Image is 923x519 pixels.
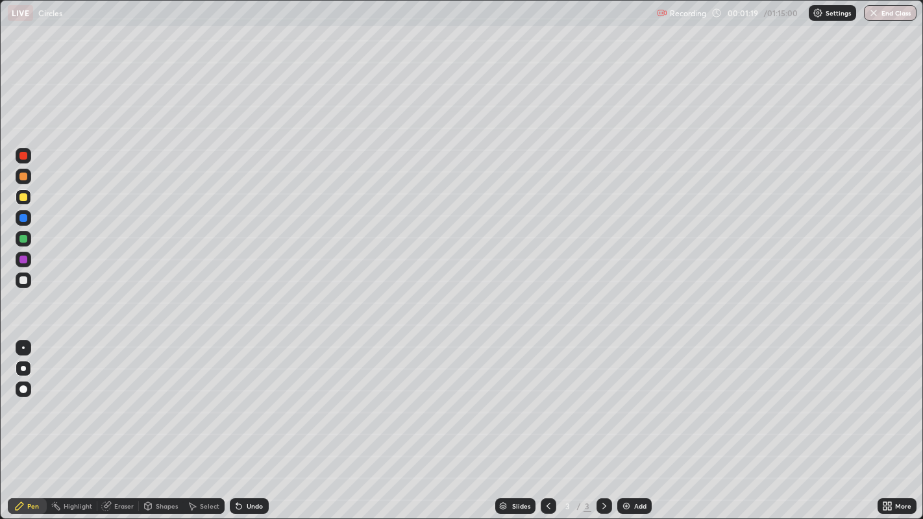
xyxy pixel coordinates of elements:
div: Eraser [114,503,134,509]
div: Select [200,503,219,509]
div: / [577,502,581,510]
div: Slides [512,503,530,509]
p: Recording [670,8,706,18]
p: Circles [38,8,62,18]
p: LIVE [12,8,29,18]
img: class-settings-icons [813,8,823,18]
div: More [895,503,911,509]
img: add-slide-button [621,501,632,511]
div: Pen [27,503,39,509]
div: 3 [584,500,591,512]
div: Shapes [156,503,178,509]
div: Undo [247,503,263,509]
div: Add [634,503,646,509]
p: Settings [826,10,851,16]
div: Highlight [64,503,92,509]
img: end-class-cross [868,8,879,18]
div: 3 [561,502,574,510]
button: End Class [864,5,917,21]
img: recording.375f2c34.svg [657,8,667,18]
